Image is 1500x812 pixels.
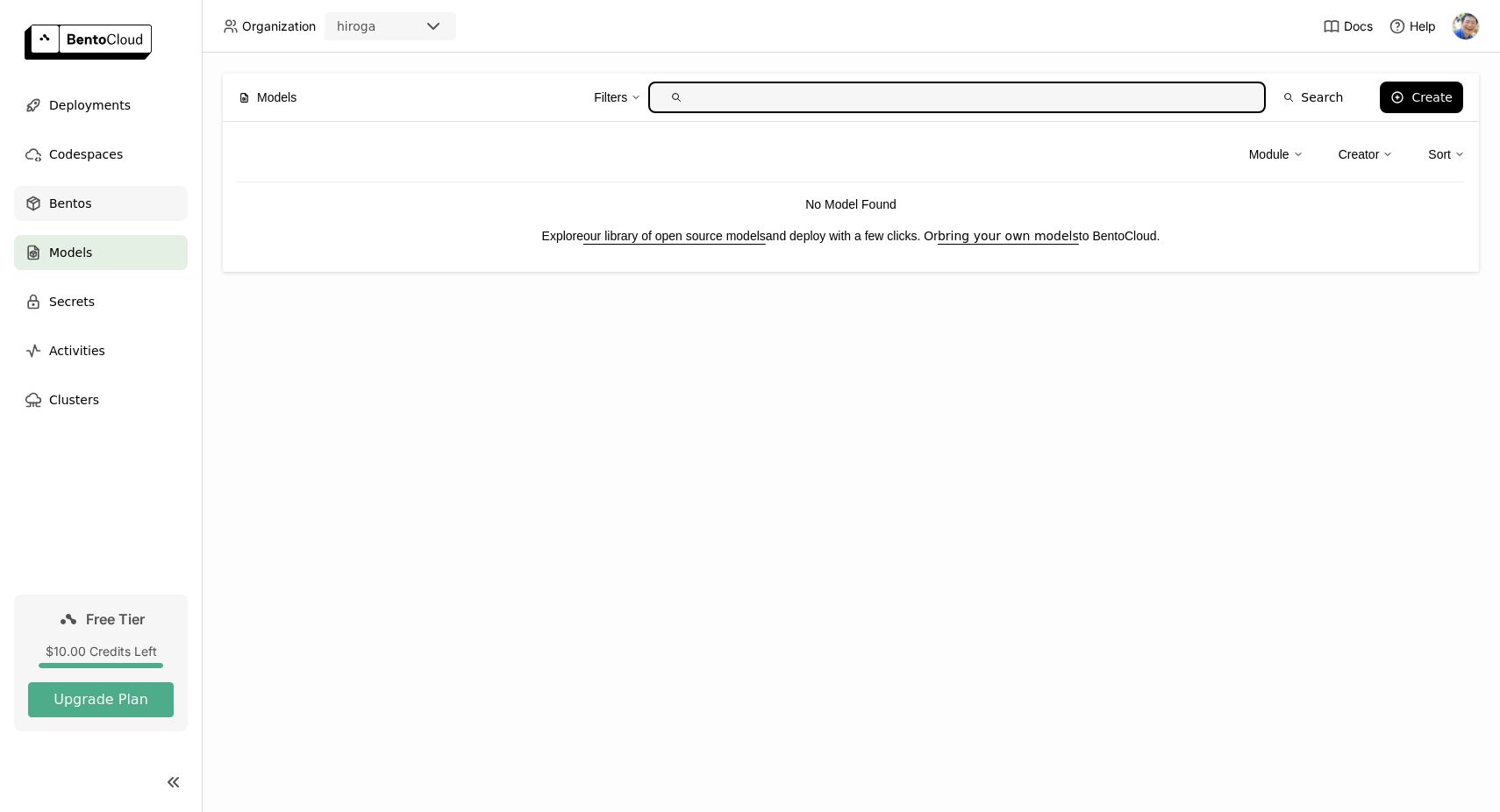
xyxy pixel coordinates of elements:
[237,195,1465,214] p: No Model Found
[49,291,95,312] span: Secrets
[49,389,99,410] span: Clusters
[938,229,1079,243] a: bring your own models
[1339,145,1380,164] div: Creator
[14,284,188,319] a: Secrets
[49,193,91,214] span: Bentos
[1249,136,1304,173] div: Module
[594,79,641,116] div: Filters
[583,229,766,243] a: our library of open source models
[49,340,105,361] span: Activities
[14,595,188,731] a: Free Tier$10.00 Credits LeftUpgrade Plan
[14,333,188,368] a: Activities
[242,18,316,34] span: Organization
[257,88,296,107] span: Models
[1249,145,1289,164] div: Module
[1273,82,1354,113] button: Search
[14,88,188,123] a: Deployments
[1410,18,1436,34] span: Help
[1380,82,1463,113] button: Create
[1411,90,1453,104] div: Create
[1428,136,1465,173] div: Sort
[1344,18,1373,34] span: Docs
[14,137,188,172] a: Codespaces
[594,88,627,107] div: Filters
[1453,13,1479,39] img: Hiroaki Ogasawara
[1323,18,1373,35] a: Docs
[25,25,152,60] img: logo
[1428,145,1451,164] div: Sort
[49,144,123,165] span: Codespaces
[337,18,375,35] div: hiroga
[28,644,174,659] div: $10.00 Credits Left
[1339,136,1394,173] div: Creator
[14,382,188,417] a: Clusters
[377,18,379,36] input: Selected hiroga.
[86,610,145,628] span: Free Tier
[1389,18,1436,35] div: Help
[14,186,188,221] a: Bentos
[28,682,174,717] button: Upgrade Plan
[237,226,1465,246] p: Explore and deploy with a few clicks. Or to BentoCloud.
[14,235,188,270] a: Models
[49,95,131,116] span: Deployments
[49,242,92,263] span: Models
